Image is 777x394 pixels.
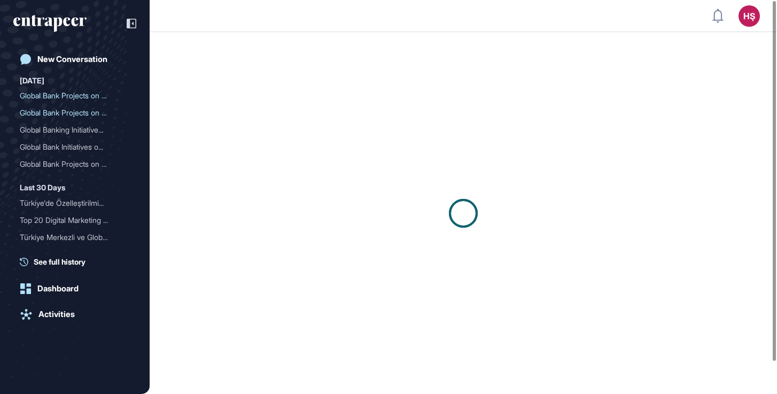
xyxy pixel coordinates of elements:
[20,156,130,173] div: Global Bank Projects on Tokenization and Digital Currencies: Collaborations and Initiatives
[13,278,136,299] a: Dashboard
[20,121,121,138] div: Global Banking Initiative...
[20,212,130,229] div: Top 20 Digital Marketing Solutions Worldwide
[20,87,130,104] div: Global Bank Projects on Machine-to-Machine Payments Using Digital Currencies
[20,104,130,121] div: Global Bank Projects on Digital Currency Interoperability with E-Commerce and Payment Systems
[20,104,121,121] div: Global Bank Projects on D...
[739,5,760,27] button: HŞ
[20,74,44,87] div: [DATE]
[20,195,121,212] div: Türkiye'de Özelleştirilmi...
[20,121,130,138] div: Global Banking Initiatives on User Sovereign Identity and Digital Currency
[20,229,130,246] div: Türkiye Merkezli ve Global Hizmet Veren Ürün Kullanım Analizi Firmaları
[20,87,121,104] div: Global Bank Projects on M...
[20,138,121,156] div: Global Bank Initiatives o...
[13,49,136,70] a: New Conversation
[20,156,121,173] div: Global Bank Projects on T...
[20,195,130,212] div: Türkiye'de Özelleştirilmiş AI Görsel İşleme Çözümleri Geliştiren Şirketler
[38,310,75,319] div: Activities
[20,181,65,194] div: Last 30 Days
[37,284,79,293] div: Dashboard
[13,304,136,325] a: Activities
[20,229,121,246] div: Türkiye Merkezli ve Globa...
[20,256,136,267] a: See full history
[13,15,87,32] div: entrapeer-logo
[20,212,121,229] div: Top 20 Digital Marketing ...
[20,138,130,156] div: Global Bank Initiatives on Programmable Payments Using Digital Currencies
[37,55,107,64] div: New Conversation
[34,256,86,267] span: See full history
